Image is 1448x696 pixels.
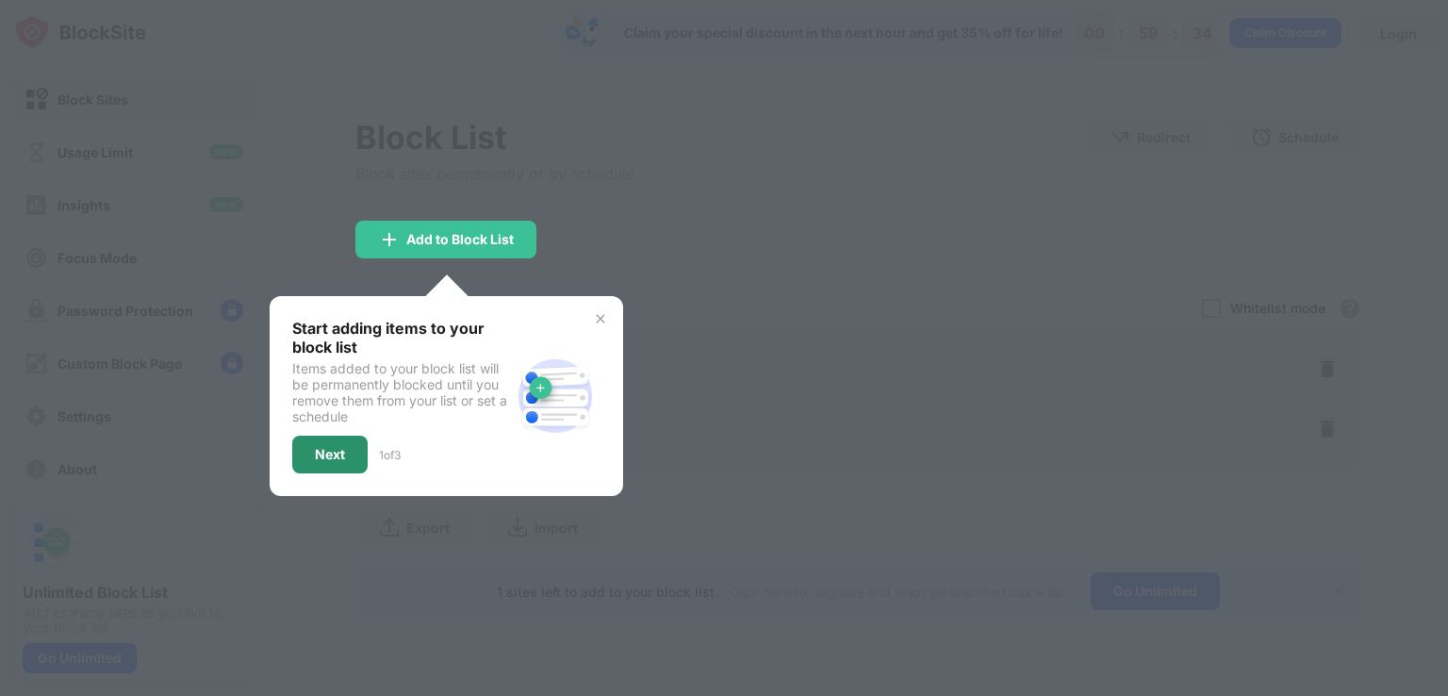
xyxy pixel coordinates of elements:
[593,311,608,326] img: x-button.svg
[510,351,601,441] img: block-site.svg
[315,447,345,462] div: Next
[292,360,510,424] div: Items added to your block list will be permanently blocked until you remove them from your list o...
[406,232,514,247] div: Add to Block List
[292,319,510,356] div: Start adding items to your block list
[379,448,401,462] div: 1 of 3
